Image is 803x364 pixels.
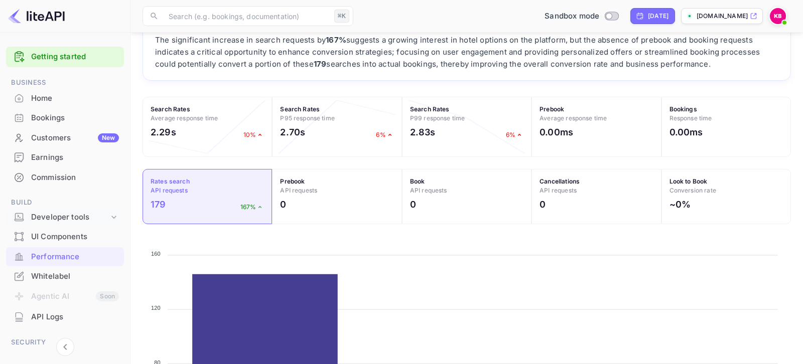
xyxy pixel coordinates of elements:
strong: 167% [326,35,346,45]
h2: 2.70s [280,125,305,139]
a: Earnings [6,148,124,166]
span: API requests [151,187,188,194]
strong: Rates search [151,177,190,185]
p: 6% [376,130,393,139]
span: Average response time [151,114,218,122]
tspan: 120 [151,305,161,311]
strong: Cancellations [540,177,580,185]
div: Performance [31,251,119,263]
h2: 0 [540,198,546,211]
div: Bookings [31,112,119,124]
span: Conversion rate [670,187,716,194]
div: Bookings [6,108,124,128]
strong: Look to Book [670,177,708,185]
div: The significant increase in search requests by suggests a growing interest in hotel options on th... [155,34,778,70]
h2: 2.83s [410,125,436,139]
span: P95 response time [280,114,335,122]
h2: 0.00ms [540,125,573,139]
img: Kyle Bromont [770,8,786,24]
span: Average response time [540,114,607,122]
div: Earnings [31,152,119,163]
strong: Prebook [280,177,305,185]
a: CustomersNew [6,128,124,147]
div: Whitelabel [6,267,124,286]
a: Getting started [31,51,119,63]
h2: 0 [280,198,286,211]
div: Click to change the date range period [630,8,675,24]
h2: ~0% [670,198,691,211]
div: Commission [6,168,124,188]
div: ⌘K [334,10,349,23]
strong: Search Rates [410,105,450,113]
div: Earnings [6,148,124,167]
p: 167% [240,203,264,212]
span: API requests [540,187,577,194]
span: Response time [670,114,712,122]
strong: 179 [314,59,327,69]
div: API Logs [31,311,119,323]
strong: Bookings [670,105,697,113]
a: Home [6,89,124,107]
p: 10% [243,130,264,139]
div: Customers [31,132,119,144]
input: Search (e.g. bookings, documentation) [163,6,330,26]
span: Security [6,337,124,348]
tspan: 160 [151,251,161,257]
span: Build [6,197,124,208]
h2: 2.29s [151,125,176,139]
a: UI Components [6,227,124,246]
div: New [98,133,119,142]
div: Switch to Production mode [541,11,622,22]
span: API requests [280,187,317,194]
div: CustomersNew [6,128,124,148]
div: Getting started [6,47,124,67]
strong: Prebook [540,105,564,113]
a: Bookings [6,108,124,127]
button: Collapse navigation [56,338,74,356]
img: LiteAPI logo [8,8,65,24]
div: UI Components [31,231,119,243]
div: [DATE] [648,12,668,21]
span: Business [6,77,124,88]
p: [DOMAIN_NAME] [697,12,748,21]
div: Commission [31,172,119,184]
h2: 0.00ms [670,125,703,139]
span: P99 response time [410,114,465,122]
a: Commission [6,168,124,187]
strong: Book [410,177,425,185]
a: Whitelabel [6,267,124,285]
div: Performance [6,247,124,267]
div: Home [6,89,124,108]
span: API requests [410,187,447,194]
span: Sandbox mode [545,11,599,22]
div: Home [31,93,119,104]
div: UI Components [6,227,124,247]
a: API Logs [6,307,124,326]
a: Performance [6,247,124,266]
strong: Search Rates [151,105,190,113]
h2: 0 [410,198,416,211]
div: Developer tools [31,212,109,223]
div: API Logs [6,307,124,327]
div: Whitelabel [31,271,119,282]
h2: 179 [151,198,166,211]
div: Developer tools [6,209,124,226]
strong: Search Rates [280,105,320,113]
p: 6% [506,130,523,139]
